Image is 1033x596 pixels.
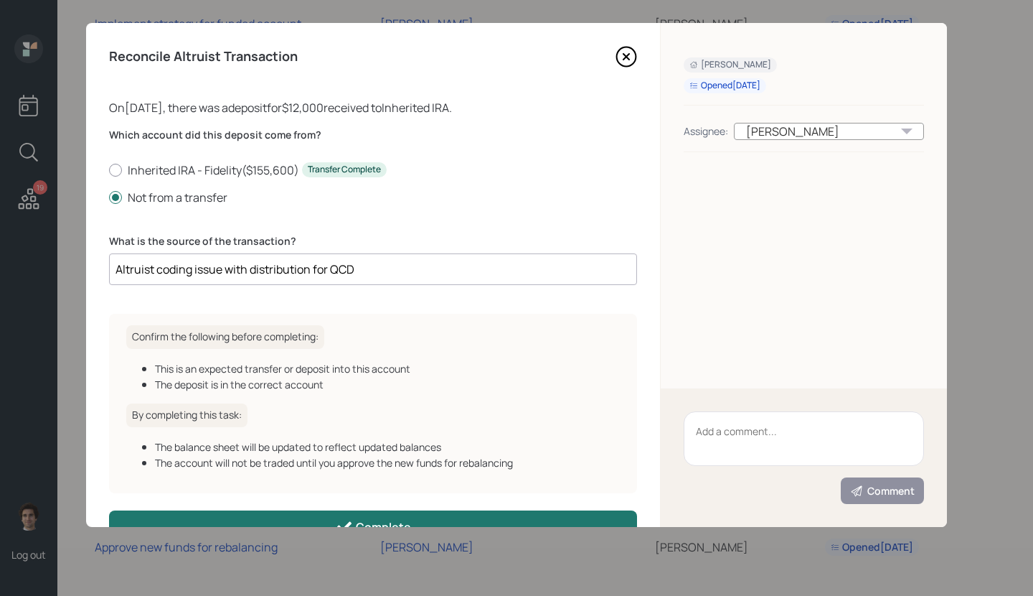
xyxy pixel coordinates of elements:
[109,511,637,543] button: Complete
[689,80,760,92] div: Opened [DATE]
[109,234,637,248] label: What is the source of the transaction?
[109,99,637,116] div: On [DATE] , there was a deposit for $12,000 received to Inherited IRA .
[336,518,411,536] div: Complete
[155,439,620,455] div: The balance sheet will be updated to reflect updated balances
[841,478,924,504] button: Comment
[734,123,924,140] div: [PERSON_NAME]
[126,325,324,349] h6: Confirm the following before completing:
[155,455,620,470] div: The account will not be traded until you approve the new funds for rebalancing
[689,59,771,71] div: [PERSON_NAME]
[109,49,298,65] h4: Reconcile Altruist Transaction
[684,124,728,139] div: Assignee:
[109,128,637,142] label: Which account did this deposit come from?
[126,404,247,427] h6: By completing this task:
[850,484,915,498] div: Comment
[109,190,637,205] label: Not from a transfer
[155,377,620,392] div: The deposit is in the correct account
[308,164,381,176] div: Transfer Complete
[109,162,637,178] label: Inherited IRA - Fidelity ( $155,600 )
[155,361,620,376] div: This is an expected transfer or deposit into this account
